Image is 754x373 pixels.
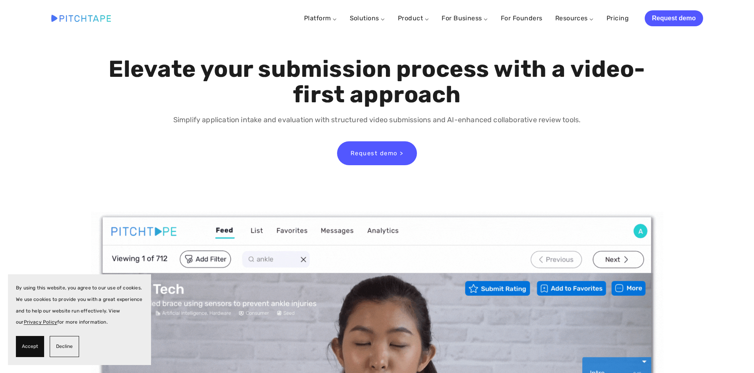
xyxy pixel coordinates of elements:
[350,14,385,22] a: Solutions ⌵
[501,11,543,25] a: For Founders
[304,14,337,22] a: Platform ⌵
[398,14,429,22] a: Product ⌵
[50,336,79,357] button: Decline
[22,341,38,352] span: Accept
[56,341,73,352] span: Decline
[607,11,629,25] a: Pricing
[442,14,488,22] a: For Business ⌵
[8,274,151,365] section: Cookie banner
[107,114,647,126] p: Simplify application intake and evaluation with structured video submissions and AI-enhanced coll...
[16,336,44,357] button: Accept
[337,141,417,165] a: Request demo >
[24,319,58,325] a: Privacy Policy
[555,14,594,22] a: Resources ⌵
[16,282,143,328] p: By using this website, you agree to our use of cookies. We use cookies to provide you with a grea...
[645,10,703,26] a: Request demo
[51,15,111,21] img: Pitchtape | Video Submission Management Software
[107,57,647,107] h1: Elevate your submission process with a video-first approach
